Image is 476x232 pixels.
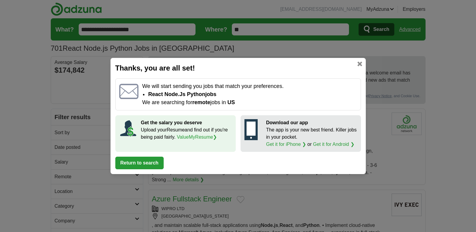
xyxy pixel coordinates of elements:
p: We will start sending you jobs that match your preferences. [142,82,357,90]
p: Upload your Resume and find out if you're being paid fairly. [141,126,232,141]
p: We are searching for jobs in [142,98,357,107]
p: Get the salary you deserve [141,119,232,126]
li: React Node.js Python jobs [148,90,357,98]
button: Return to search [115,157,164,169]
a: Get it for Android ❯ [313,142,354,147]
p: Download our app [266,119,357,126]
a: ValueMyResume❯ [177,134,217,140]
p: The app is your new best friend. Killer jobs in your pocket. or [266,126,357,148]
h2: Thanks, you are all set! [115,63,361,74]
strong: remote [192,99,210,105]
a: Get it for iPhone ❯ [266,142,306,147]
span: US [227,99,235,105]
